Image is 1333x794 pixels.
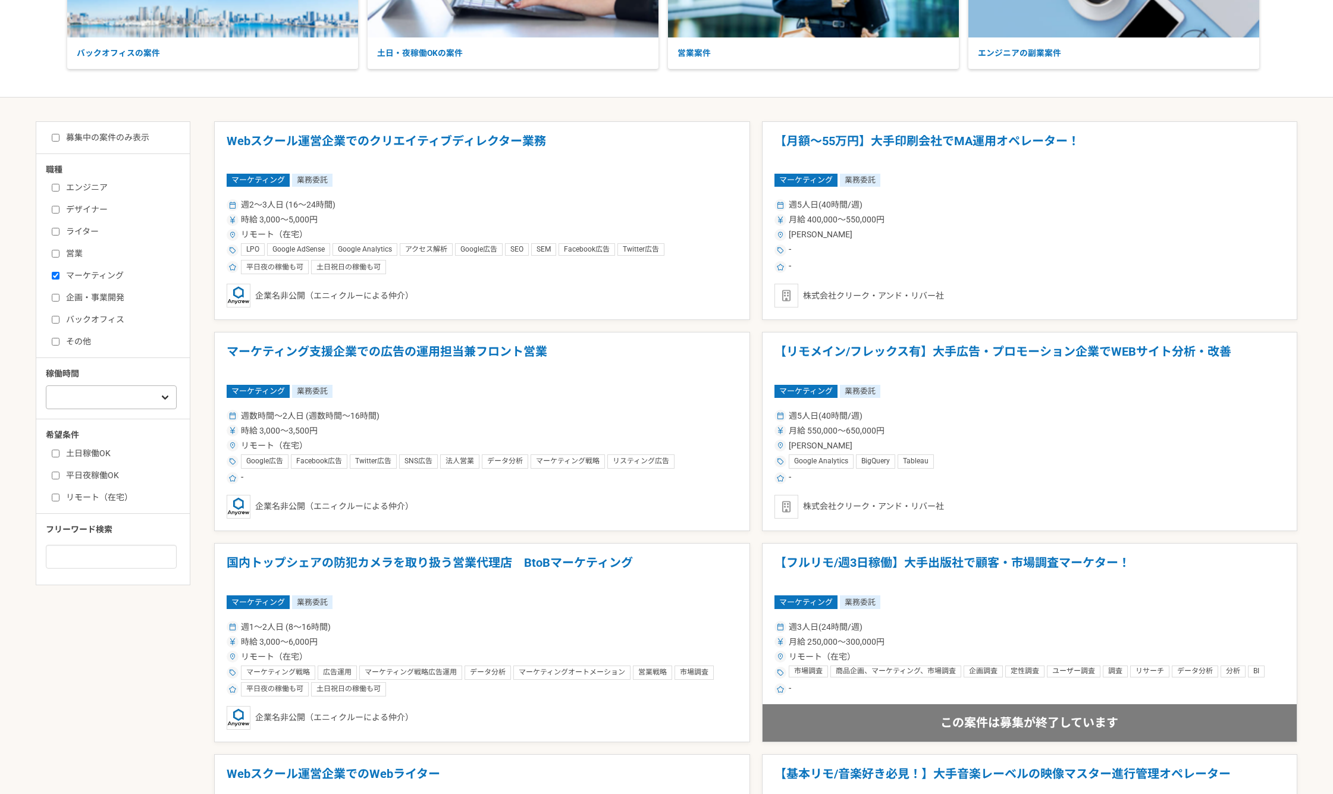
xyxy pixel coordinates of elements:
p: 土日・夜稼働OKの案件 [368,37,658,69]
img: default_org_logo-42cde973f59100197ec2c8e796e4974ac8490bb5b08a0eb061ff975e4574aa76.png [774,284,798,307]
span: Google Analytics [794,457,848,466]
span: リモート（在宅） [241,228,308,241]
img: logo_text_blue_01.png [227,706,250,730]
img: ico_calendar-4541a85f.svg [777,412,784,419]
img: ico_calendar-4541a85f.svg [777,202,784,209]
span: - [789,243,791,258]
span: 業務委託 [292,385,333,398]
h1: 【フルリモ/週3日稼働】大手出版社で顧客・市場調査マーケター！ [774,556,1285,586]
img: ico_location_pin-352ac629.svg [777,442,784,449]
span: マーケティング戦略 [246,668,310,677]
img: ico_tag-f97210f0.svg [229,669,236,676]
label: 営業 [52,247,189,260]
span: 営業戦略 [638,668,667,677]
p: バックオフィスの案件 [67,37,358,69]
input: デザイナー [52,206,59,214]
input: 土日稼働OK [52,450,59,457]
span: マーケティング [774,595,838,608]
img: ico_currency_yen-76ea2c4c.svg [229,216,236,224]
span: アクセス解析 [405,245,447,255]
span: Google Analytics [338,245,392,255]
span: 稼働時間 [46,369,79,379]
div: 平日夜の稼働も可 [241,260,309,274]
span: Twitter広告 [623,245,659,255]
img: ico_tag-f97210f0.svg [229,247,236,254]
span: 週5人日(40時間/週) [789,410,862,422]
h1: 【月額～55万円】大手印刷会社でMA運用オペレーター！ [774,134,1285,164]
span: Tableau [903,457,929,466]
span: 希望条件 [46,431,79,440]
span: 業務委託 [840,174,880,187]
label: エンジニア [52,181,189,194]
span: - [789,260,791,274]
div: 企業名非公開（エニィクルーによる仲介） [227,706,738,730]
span: Google AdSense [272,245,325,255]
input: リモート（在宅） [52,494,59,501]
span: リモート（在宅） [241,651,308,663]
span: マーケティング [774,385,838,398]
div: この案件は募集が終了しています [763,704,1297,741]
input: その他 [52,338,59,346]
span: 時給 3,000〜3,500円 [241,425,318,437]
label: 平日夜稼働OK [52,469,189,482]
span: 業務委託 [292,174,333,187]
span: リスティング広告 [613,457,669,466]
span: データ分析 [470,668,506,677]
span: 市場調査 [680,668,708,677]
div: 土日祝日の稼働も可 [311,260,386,274]
span: Twitter広告 [355,457,391,466]
input: 営業 [52,250,59,258]
span: BI [1253,667,1259,676]
img: ico_location_pin-352ac629.svg [229,442,236,449]
label: 募集中の案件のみ表示 [52,131,149,144]
label: バックオフィス [52,313,189,326]
span: フリーワード検索 [46,525,112,534]
img: ico_currency_yen-76ea2c4c.svg [229,638,236,645]
span: Google広告 [246,457,283,466]
img: logo_text_blue_01.png [227,284,250,307]
span: 定性調査 [1011,667,1039,676]
span: 時給 3,000〜6,000円 [241,636,318,648]
label: リモート（在宅） [52,491,189,504]
p: 営業案件 [668,37,959,69]
span: 業務委託 [292,595,333,608]
span: マーケティング [774,174,838,187]
img: ico_star-c4f7eedc.svg [777,686,784,693]
label: その他 [52,335,189,348]
span: [PERSON_NAME] [789,228,852,241]
div: 株式会社クリーク・アンド・リバー社 [774,495,1285,519]
span: ユーザー調査 [1052,667,1095,676]
label: デザイナー [52,203,189,216]
span: マーケティングオートメーション [519,668,625,677]
span: 法人営業 [446,457,474,466]
img: ico_location_pin-352ac629.svg [777,231,784,238]
span: Google広告 [460,245,497,255]
img: ico_currency_yen-76ea2c4c.svg [777,216,784,224]
span: 調査 [1108,667,1122,676]
span: 業務委託 [840,595,880,608]
span: リモート（在宅） [241,440,308,452]
span: [PERSON_NAME] [789,440,852,452]
img: ico_calendar-4541a85f.svg [229,202,236,209]
p: エンジニアの副業案件 [968,37,1259,69]
span: マーケティング戦略 [536,457,600,466]
span: リモート（在宅） [789,651,855,663]
img: logo_text_blue_01.png [227,495,250,519]
label: 企画・事業開発 [52,291,189,304]
span: BigQuery [861,457,890,466]
div: 企業名非公開（エニィクルーによる仲介） [227,495,738,519]
span: 週5人日(40時間/週) [789,199,862,211]
img: ico_star-c4f7eedc.svg [777,475,784,482]
img: default_org_logo-42cde973f59100197ec2c8e796e4974ac8490bb5b08a0eb061ff975e4574aa76.png [774,495,798,519]
span: 業務委託 [840,385,880,398]
div: 平日夜の稼働も可 [241,682,309,696]
label: マーケティング [52,269,189,282]
img: ico_location_pin-352ac629.svg [777,653,784,660]
span: データ分析 [487,457,523,466]
span: 商品企画、マーケティング、市場調査 [836,667,956,676]
div: 土日祝日の稼働も可 [311,682,386,696]
span: 月給 550,000〜650,000円 [789,425,885,437]
span: - [789,471,791,485]
label: ライター [52,225,189,238]
span: 週数時間〜2人日 (週数時間〜16時間) [241,410,379,422]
